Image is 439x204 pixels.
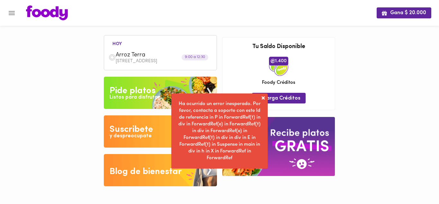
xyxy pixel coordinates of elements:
[269,57,288,65] span: 1.400
[182,54,208,61] div: 9:00 a 12:30
[109,54,116,61] img: dish.png
[116,59,212,63] p: [STREET_ADDRESS]
[222,117,335,176] img: referral-banner.png
[110,165,182,178] div: Blog de bienestar
[178,102,261,160] span: Ha ocurrido un error inesperado. Por favor, contacta a soporte con este Id de referencia in P in ...
[104,154,217,186] img: Blog de bienestar
[382,10,426,16] span: Gana $ 20.000
[107,40,127,46] li: hoy
[110,132,152,140] div: y despreocupate
[26,5,68,20] img: logo.png
[257,95,300,102] span: Recarga Créditos
[252,93,306,103] button: Recarga Créditos
[104,115,217,148] img: Disfruta bajar de peso
[116,52,190,59] span: Arroz Terra
[110,94,160,101] div: Listos para disfrutar
[110,123,153,136] div: Suscribete
[4,5,20,21] button: Menu
[271,59,275,63] img: foody-creditos.png
[402,167,433,198] iframe: Messagebird Livechat Widget
[269,57,288,76] img: credits-package.png
[262,79,295,86] span: Foody Créditos
[104,77,217,109] img: Pide un Platos
[377,7,431,18] button: Gana $ 20.000
[110,84,156,97] div: Pide platos
[227,44,330,50] h3: Tu Saldo Disponible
